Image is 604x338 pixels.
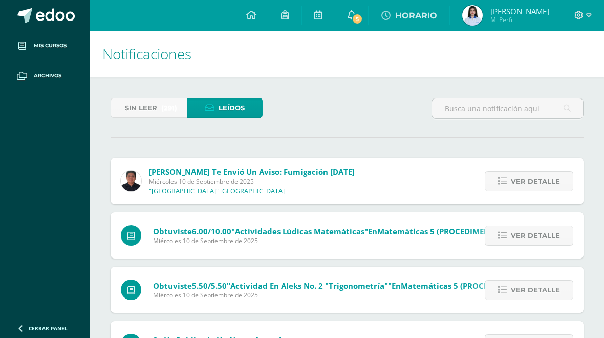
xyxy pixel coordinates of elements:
[395,11,437,21] span: HORARIO
[149,167,355,177] span: [PERSON_NAME] te envió un aviso: Fumigación [DATE]
[462,5,483,26] img: 0fa970f53133116b455ced96767a04cd.png
[352,13,363,25] span: 5
[401,281,530,291] span: Matemáticas 5 (PROCEDIMENTAL)
[125,98,157,117] span: Sin leer
[111,98,187,118] a: Sin leer(291)
[219,98,245,117] span: Leídos
[102,44,191,64] span: Notificaciones
[192,226,231,236] span: 6.00/10.00
[192,281,227,291] span: 5.50/5.50
[153,226,506,236] span: Obtuviste en
[511,226,560,245] span: Ver detalle
[231,226,368,236] span: "Actividades Lúdicas Matemáticas"
[490,15,549,24] span: Mi Perfil
[432,98,583,118] input: Busca una notificación aquí
[227,281,392,291] span: "Actividad en Aleks No. 2 "Trigonometría""
[29,325,68,332] span: Cerrar panel
[187,98,263,118] a: Leídos
[490,6,549,16] span: [PERSON_NAME]
[153,281,530,291] span: Obtuviste en
[34,72,61,80] span: Archivos
[121,171,141,191] img: eff8bfa388aef6dbf44d967f8e9a2edc.png
[149,177,355,186] span: Miércoles 10 de Septiembre de 2025
[8,61,82,91] a: Archivos
[153,291,530,300] span: Miércoles 10 de Septiembre de 2025
[377,226,506,236] span: Matemáticas 5 (PROCEDIMENTAL)
[149,187,285,195] p: "[GEOGRAPHIC_DATA]" [GEOGRAPHIC_DATA]
[34,42,67,50] span: Mis cursos
[161,98,177,117] span: (291)
[511,172,560,191] span: Ver detalle
[511,281,560,300] span: Ver detalle
[153,236,506,245] span: Miércoles 10 de Septiembre de 2025
[8,31,82,61] a: Mis cursos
